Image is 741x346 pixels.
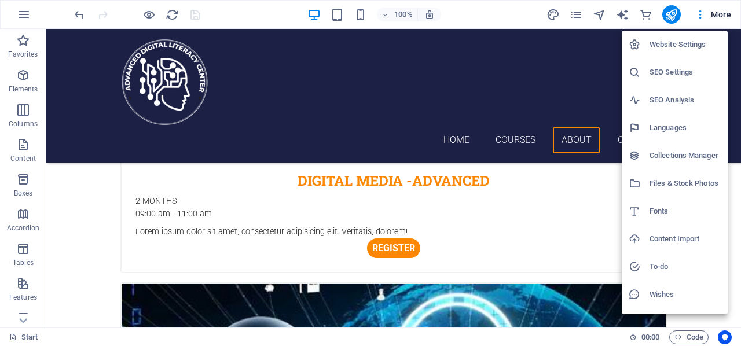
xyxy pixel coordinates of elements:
h6: Files & Stock Photos [650,176,721,190]
h6: SEO Settings [650,65,721,79]
h6: Fonts [650,204,721,218]
h6: Collections Manager [650,149,721,163]
h6: SEO Analysis [650,93,721,107]
h6: Website Settings [650,38,721,51]
h6: To-do [650,260,721,274]
h6: Languages [650,121,721,135]
h6: Wishes [650,288,721,301]
h6: Content Import [650,232,721,246]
